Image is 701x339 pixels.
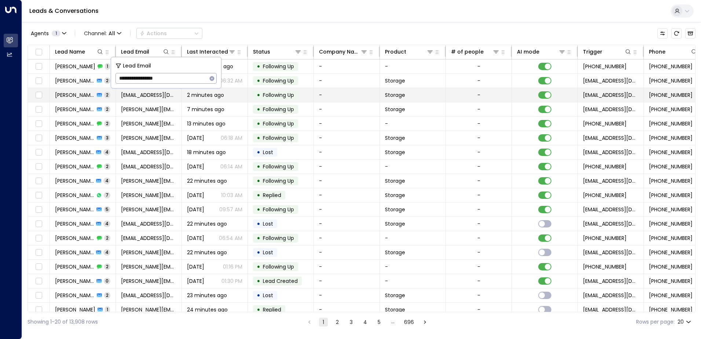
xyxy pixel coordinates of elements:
span: Storage [385,206,405,213]
div: • [257,103,260,116]
span: Ian Price [55,134,95,142]
span: 4 [103,249,110,255]
div: - [477,106,480,113]
span: +447484746617 [583,63,627,70]
td: - [314,245,380,259]
span: Lead Created [263,277,298,285]
div: - [477,177,480,185]
div: Actions [140,30,167,37]
span: +447751173330 [649,306,693,313]
div: Lead Name [55,47,85,56]
span: 23 minutes ago [187,292,227,299]
div: AI mode [517,47,566,56]
span: leads@space-station.co.uk [583,149,638,156]
span: Toggle select row [34,262,43,271]
div: • [257,175,260,187]
span: leads@space-station.co.uk [583,220,638,227]
span: Toggle select all [34,48,43,57]
div: • [257,275,260,287]
span: Toggle select row [34,305,43,314]
td: - [314,59,380,73]
td: - [380,117,446,131]
span: Campbell.welshman@gmail.com [121,277,176,285]
span: alex.gfield@virginmedia.com [121,306,176,313]
span: Storage [385,91,405,99]
span: 3 [104,135,110,141]
span: 2 [104,235,110,241]
td: - [314,260,380,274]
div: • [257,218,260,230]
td: - [314,88,380,102]
span: Following Up [263,77,294,84]
span: +447738369884 [649,263,693,270]
span: Alex Field [55,306,95,313]
span: Toggle select row [34,291,43,300]
span: +447910052060 [649,206,693,213]
span: leads@space-station.co.uk [583,249,638,256]
span: +447402916872 [649,292,693,299]
td: - [314,102,380,116]
span: 18 minutes ago [187,149,226,156]
div: Lead Email [121,47,170,56]
button: Go to page 5 [375,318,383,327]
span: Following Up [263,120,294,127]
td: - [314,117,380,131]
span: Sep 16, 2025 [187,234,204,242]
nav: pagination navigation [305,317,430,327]
span: Lost [263,149,273,156]
p: 01:16 PM [223,263,242,270]
td: - [314,203,380,216]
span: Sep 24, 2025 [187,163,204,170]
span: Storage [385,292,405,299]
span: 4 [103,220,110,227]
span: Lead Email [123,62,151,70]
span: Toggle select row [34,234,43,243]
div: - [477,149,480,156]
td: - [380,231,446,245]
td: - [314,131,380,145]
span: +447738369884 [649,249,693,256]
span: roger.williams10@virginmedia.com [121,177,176,185]
span: 22 minutes ago [187,177,227,185]
span: Storage [385,249,405,256]
span: Refresh [671,28,682,39]
span: Jun 16, 2025 [187,206,204,213]
div: - [477,192,480,199]
span: ian.price@zen.co.uk [121,134,176,142]
span: Following Up [263,163,294,170]
span: +447944887009 [649,106,693,113]
button: Go to page 4 [361,318,370,327]
span: Campbell Thomas [55,277,94,285]
span: Toggle select row [34,119,43,128]
p: 01:30 PM [221,277,242,285]
span: 2 [104,263,110,270]
button: Channel:All [81,28,124,39]
span: 5 [104,206,110,212]
td: - [314,288,380,302]
span: Storage [385,134,405,142]
div: Showing 1-20 of 13,908 rows [27,318,98,326]
span: Toggle select row [34,134,43,143]
span: Toggle select row [34,76,43,85]
div: - [477,163,480,170]
div: • [257,189,260,201]
span: +447803060727 [649,149,693,156]
span: Lost [263,220,273,227]
span: Toggle select row [34,162,43,171]
span: All [109,30,115,36]
span: Toggle select row [34,205,43,214]
span: +447484746617 [649,77,693,84]
span: 2 [104,77,110,84]
label: Rows per page: [636,318,675,326]
span: Changhez_khan@hotmail.com [121,163,176,170]
td: - [380,274,446,288]
span: Changhez_khan@hotmail.com [121,149,176,156]
span: 1 [105,63,110,69]
span: Storage [385,192,405,199]
div: 20 [678,317,693,327]
button: Go to page 2 [333,318,342,327]
span: leads@space-station.co.uk [583,206,638,213]
td: - [314,231,380,245]
div: • [257,232,260,244]
div: # of people [451,47,484,56]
